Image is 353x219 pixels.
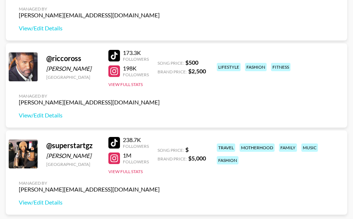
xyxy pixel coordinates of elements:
span: Brand Price: [158,69,187,74]
div: [PERSON_NAME][EMAIL_ADDRESS][DOMAIN_NAME] [19,99,160,106]
div: 173.3K [123,49,149,56]
div: travel [217,143,235,152]
a: View/Edit Details [19,25,160,32]
div: [GEOGRAPHIC_DATA] [46,162,100,167]
div: @ superstartgz [46,141,100,150]
div: [PERSON_NAME][EMAIL_ADDRESS][DOMAIN_NAME] [19,12,160,19]
div: [PERSON_NAME][EMAIL_ADDRESS][DOMAIN_NAME] [19,186,160,193]
div: 198K [123,65,149,72]
div: [PERSON_NAME] [46,65,100,72]
div: Followers [123,159,149,164]
strong: $ 2,500 [188,68,206,74]
div: [PERSON_NAME] [46,152,100,159]
div: family [279,143,297,152]
strong: $ [185,146,189,153]
div: Followers [123,56,149,62]
div: @ riccoross [46,54,100,63]
div: lifestyle [217,63,241,71]
div: music [301,143,318,152]
div: Followers [123,143,149,149]
div: Managed By [19,93,160,99]
span: Brand Price: [158,156,187,162]
div: Followers [123,72,149,77]
div: fitness [271,63,290,71]
div: [GEOGRAPHIC_DATA] [46,74,100,80]
div: motherhood [240,143,275,152]
div: 1M [123,152,149,159]
div: fashion [217,156,238,164]
button: View Full Stats [108,82,143,87]
span: Song Price: [158,147,184,153]
div: Managed By [19,180,160,186]
div: fashion [245,63,267,71]
a: View/Edit Details [19,199,160,206]
strong: $ 5,000 [188,155,206,162]
div: 238.7K [123,136,149,143]
span: Song Price: [158,60,184,66]
a: View/Edit Details [19,112,160,119]
div: Managed By [19,6,160,12]
button: View Full Stats [108,169,143,174]
strong: $ 500 [185,59,198,66]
